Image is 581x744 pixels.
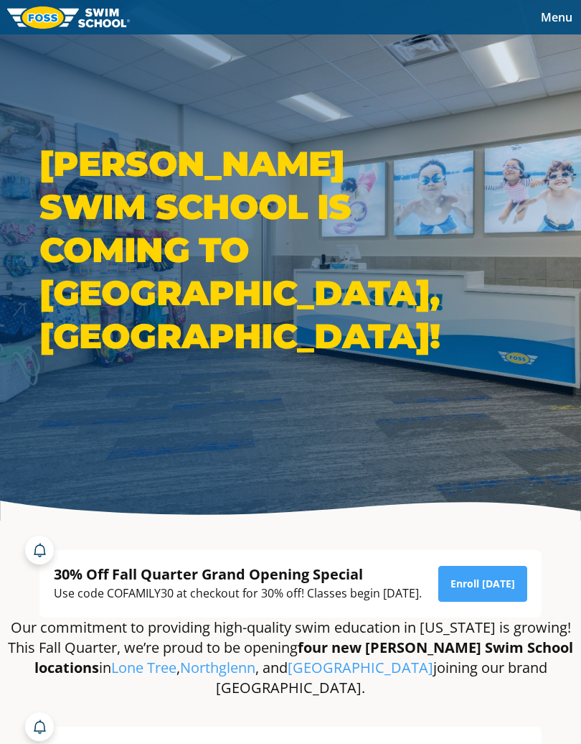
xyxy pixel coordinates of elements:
[34,638,574,677] strong: four new [PERSON_NAME] Swim School locations
[7,6,130,29] img: FOSS Swim School Logo
[54,564,422,584] div: 30% Off Fall Quarter Grand Opening Special
[111,658,176,677] a: Lone Tree
[180,658,255,677] a: Northglenn
[288,658,433,677] a: [GEOGRAPHIC_DATA]
[39,142,455,358] h1: [PERSON_NAME] Swim School is coming to [GEOGRAPHIC_DATA], [GEOGRAPHIC_DATA]!
[541,9,572,25] span: Menu
[54,584,422,603] div: Use code COFAMILY30 at checkout for 30% off! Classes begin [DATE].
[438,566,527,602] a: Enroll [DATE]
[7,618,574,698] p: Our commitment to providing high-quality swim education in [US_STATE] is growing! This Fall Quart...
[532,6,581,28] button: Toggle navigation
